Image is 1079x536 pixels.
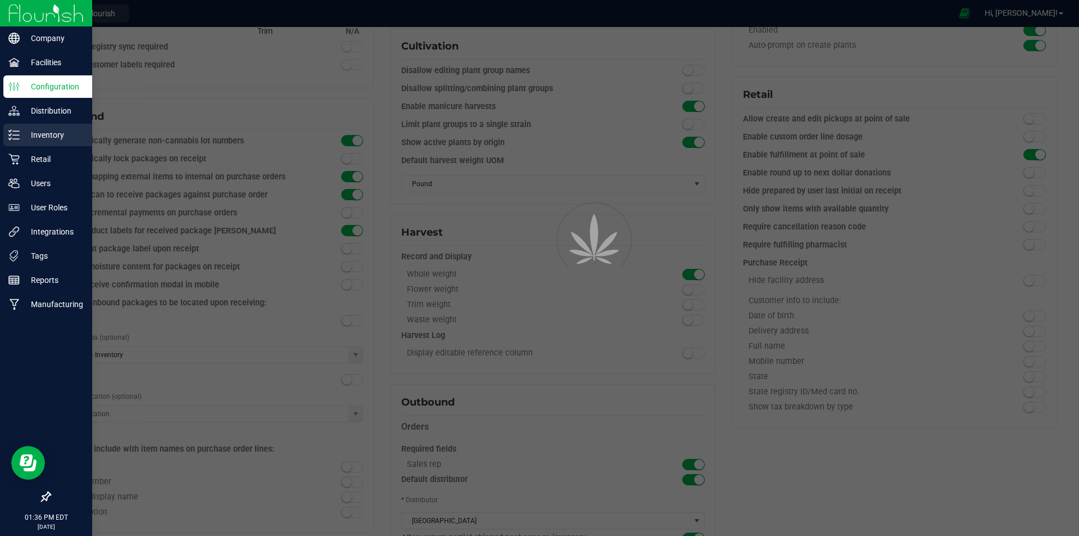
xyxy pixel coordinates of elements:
[20,201,87,214] p: User Roles
[5,512,87,523] p: 01:36 PM EDT
[8,81,20,92] inline-svg: Configuration
[8,299,20,310] inline-svg: Manufacturing
[20,104,87,118] p: Distribution
[11,446,45,480] iframe: Resource center
[20,56,87,69] p: Facilities
[8,129,20,141] inline-svg: Inventory
[8,178,20,189] inline-svg: Users
[20,80,87,93] p: Configuration
[20,249,87,263] p: Tags
[8,226,20,237] inline-svg: Integrations
[20,177,87,190] p: Users
[20,225,87,238] p: Integrations
[20,128,87,142] p: Inventory
[8,154,20,165] inline-svg: Retail
[8,33,20,44] inline-svg: Company
[8,274,20,286] inline-svg: Reports
[8,202,20,213] inline-svg: User Roles
[5,523,87,531] p: [DATE]
[8,57,20,68] inline-svg: Facilities
[20,298,87,311] p: Manufacturing
[8,105,20,116] inline-svg: Distribution
[20,273,87,287] p: Reports
[20,31,87,45] p: Company
[20,152,87,166] p: Retail
[8,250,20,262] inline-svg: Tags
